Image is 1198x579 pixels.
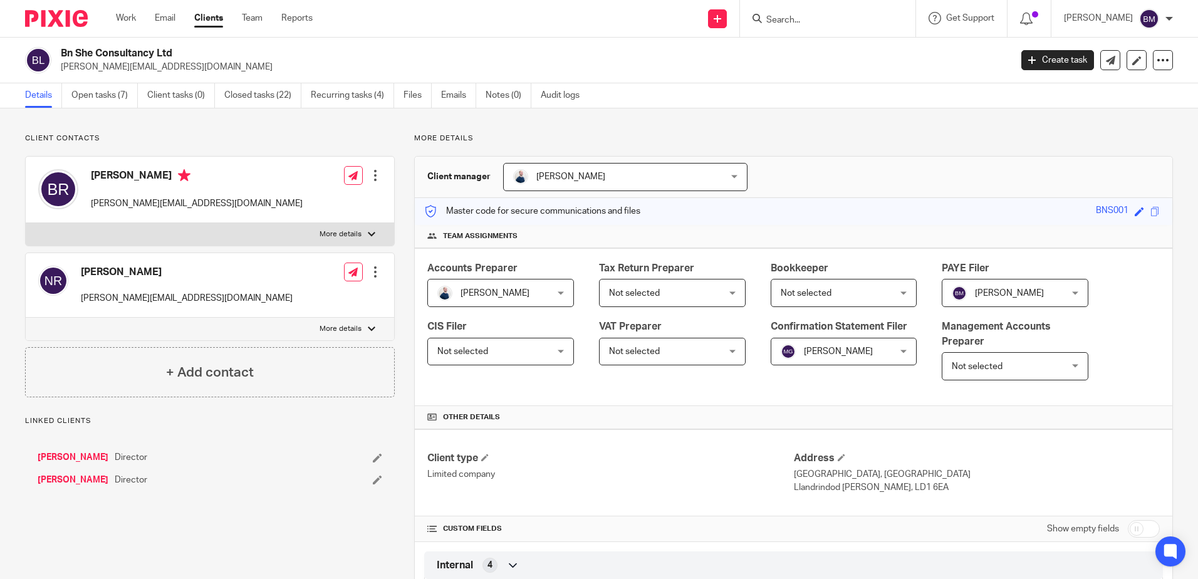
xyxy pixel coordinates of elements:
p: [PERSON_NAME][EMAIL_ADDRESS][DOMAIN_NAME] [81,292,293,305]
p: More details [320,229,362,239]
span: Get Support [946,14,994,23]
span: Team assignments [443,231,518,241]
a: Client tasks (0) [147,83,215,108]
p: Linked clients [25,416,395,426]
span: CIS Filer [427,321,467,331]
a: [PERSON_NAME] [38,451,108,464]
span: [PERSON_NAME] [975,289,1044,298]
a: Create task [1021,50,1094,70]
a: Audit logs [541,83,589,108]
img: svg%3E [1139,9,1159,29]
p: [GEOGRAPHIC_DATA], [GEOGRAPHIC_DATA] [794,468,1160,481]
h4: Client type [427,452,793,465]
span: [PERSON_NAME] [461,289,529,298]
a: Reports [281,12,313,24]
p: [PERSON_NAME][EMAIL_ADDRESS][DOMAIN_NAME] [61,61,1003,73]
img: svg%3E [25,47,51,73]
p: Llandrindod [PERSON_NAME], LD1 6EA [794,481,1160,494]
a: Email [155,12,175,24]
img: MC_T&CO-3.jpg [437,286,452,301]
a: Team [242,12,263,24]
span: Accounts Preparer [427,263,518,273]
p: Limited company [427,468,793,481]
span: Bookkeeper [771,263,828,273]
h4: Address [794,452,1160,465]
span: VAT Preparer [599,321,662,331]
label: Show empty fields [1047,523,1119,535]
h4: CUSTOM FIELDS [427,524,793,534]
a: Files [404,83,432,108]
span: Management Accounts Preparer [942,321,1051,346]
span: Not selected [609,347,660,356]
a: Open tasks (7) [71,83,138,108]
p: More details [414,133,1173,143]
span: Confirmation Statement Filer [771,321,907,331]
p: [PERSON_NAME][EMAIL_ADDRESS][DOMAIN_NAME] [91,197,303,210]
p: Master code for secure communications and files [424,205,640,217]
a: Closed tasks (22) [224,83,301,108]
img: Pixie [25,10,88,27]
span: [PERSON_NAME] [536,172,605,181]
a: Details [25,83,62,108]
span: Not selected [609,289,660,298]
span: PAYE Filer [942,263,989,273]
span: 4 [487,559,492,571]
a: Recurring tasks (4) [311,83,394,108]
span: Not selected [781,289,831,298]
a: Emails [441,83,476,108]
img: svg%3E [38,169,78,209]
img: svg%3E [781,344,796,359]
h2: Bn She Consultancy Ltd [61,47,814,60]
span: Director [115,474,147,486]
span: Internal [437,559,473,572]
h4: + Add contact [166,363,254,382]
img: MC_T&CO-3.jpg [513,169,528,184]
input: Search [765,15,878,26]
img: svg%3E [952,286,967,301]
h4: [PERSON_NAME] [81,266,293,279]
img: svg%3E [38,266,68,296]
p: More details [320,324,362,334]
span: Not selected [437,347,488,356]
span: Director [115,451,147,464]
div: BNS001 [1096,204,1128,219]
h4: [PERSON_NAME] [91,169,303,185]
span: Tax Return Preparer [599,263,694,273]
a: [PERSON_NAME] [38,474,108,486]
a: Work [116,12,136,24]
a: Notes (0) [486,83,531,108]
span: Not selected [952,362,1003,371]
i: Primary [178,169,190,182]
p: Client contacts [25,133,395,143]
span: Other details [443,412,500,422]
span: [PERSON_NAME] [804,347,873,356]
h3: Client manager [427,170,491,183]
a: Clients [194,12,223,24]
p: [PERSON_NAME] [1064,12,1133,24]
